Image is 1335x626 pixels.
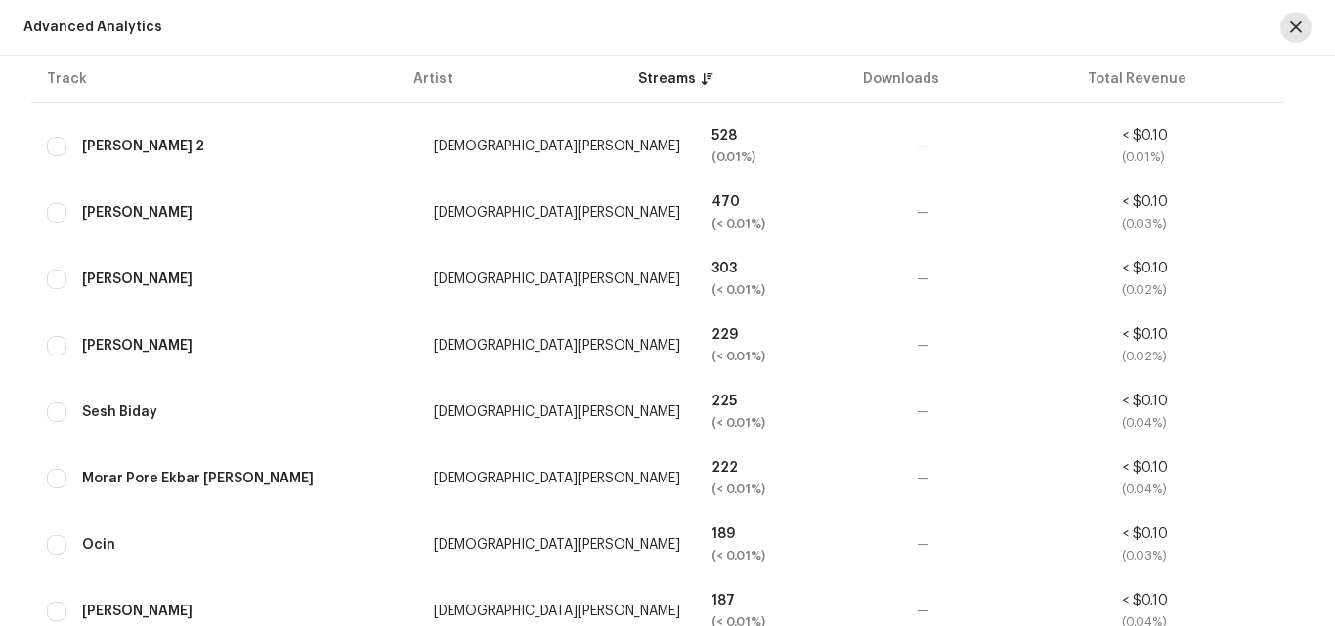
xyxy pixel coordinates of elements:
div: < $0.10 [1122,395,1296,408]
div: (0.04%) [1122,482,1296,496]
div: (< 0.01%) [711,283,885,297]
div: 187 [711,594,885,607]
div: (< 0.01%) [711,350,885,363]
div: [DEMOGRAPHIC_DATA][PERSON_NAME] [434,472,680,485]
div: 229 [711,328,885,342]
div: [DEMOGRAPHIC_DATA][PERSON_NAME] [434,605,680,618]
div: 222 [711,461,885,475]
div: — [917,538,1091,552]
div: 225 [711,395,885,408]
div: (0.02%) [1122,283,1296,297]
div: — [917,405,1091,419]
div: (< 0.01%) [711,482,885,496]
div: (< 0.01%) [711,217,885,230]
div: 303 [711,262,885,275]
div: [DEMOGRAPHIC_DATA][PERSON_NAME] [434,206,680,220]
div: (< 0.01%) [711,416,885,430]
div: (0.02%) [1122,350,1296,363]
div: 470 [711,195,885,209]
div: Morar Pore Ekbar Aisha Deikho [82,472,314,485]
div: < $0.10 [1122,461,1296,475]
div: < $0.10 [1122,129,1296,143]
div: [DEMOGRAPHIC_DATA][PERSON_NAME] [434,405,680,419]
div: < $0.10 [1122,527,1296,541]
div: (0.03%) [1122,217,1296,230]
div: [DEMOGRAPHIC_DATA][PERSON_NAME] [434,272,680,286]
div: [DEMOGRAPHIC_DATA][PERSON_NAME] [434,339,680,353]
div: 189 [711,527,885,541]
div: (0.03%) [1122,549,1296,563]
div: — [917,206,1091,220]
div: [DEMOGRAPHIC_DATA][PERSON_NAME] [434,140,680,153]
div: < $0.10 [1122,262,1296,275]
div: (0.01%) [711,150,885,164]
div: (0.01%) [1122,150,1296,164]
div: — [917,140,1091,153]
div: — [917,472,1091,485]
div: [DEMOGRAPHIC_DATA][PERSON_NAME] [434,538,680,552]
div: (0.04%) [1122,416,1296,430]
div: (< 0.01%) [711,549,885,563]
div: — [917,605,1091,618]
div: 528 [711,129,885,143]
div: < $0.10 [1122,195,1296,209]
div: < $0.10 [1122,594,1296,607]
div: — [917,272,1091,286]
div: — [917,339,1091,353]
div: < $0.10 [1122,328,1296,342]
